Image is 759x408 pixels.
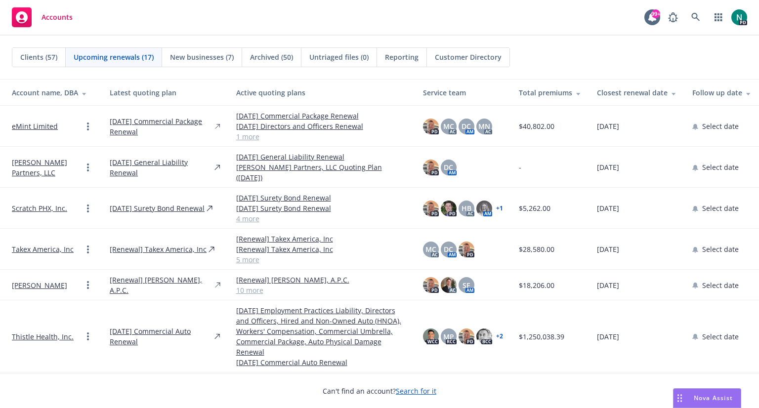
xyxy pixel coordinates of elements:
[12,87,94,98] div: Account name, DBA
[170,52,234,62] span: New businesses (7)
[42,13,73,21] span: Accounts
[597,121,619,131] span: [DATE]
[519,203,550,213] span: $5,262.00
[443,121,454,131] span: MC
[731,9,747,25] img: photo
[236,121,407,131] a: [DATE] Directors and Officers Renewal
[423,119,439,134] img: photo
[519,331,564,342] span: $1,250,038.39
[236,234,407,244] a: [Renewal] Takex America, Inc
[441,201,457,216] img: photo
[423,328,439,344] img: photo
[597,244,619,254] span: [DATE]
[496,205,503,211] a: + 1
[12,244,74,254] a: Takex America, Inc
[236,193,407,203] a: [DATE] Surety Bond Renewal
[597,280,619,290] span: [DATE]
[82,330,94,342] a: Open options
[12,121,58,131] a: eMint Limited
[702,280,739,290] span: Select date
[597,203,619,213] span: [DATE]
[236,213,407,224] a: 4 more
[236,131,407,142] a: 1 more
[702,162,739,172] span: Select date
[476,328,492,344] img: photo
[236,275,407,285] a: [Renewal] [PERSON_NAME], A.P.C.
[425,244,436,254] span: MC
[110,116,213,137] a: [DATE] Commercial Package Renewal
[82,162,94,173] a: Open options
[110,326,212,347] a: [DATE] Commercial Auto Renewal
[702,244,739,254] span: Select date
[519,280,554,290] span: $18,206.00
[236,111,407,121] a: [DATE] Commercial Package Renewal
[663,7,683,27] a: Report a Bug
[478,121,490,131] span: MN
[519,121,554,131] span: $40,802.00
[443,331,454,342] span: MP
[236,162,407,183] a: [PERSON_NAME] Partners, LLC Quoting Plan ([DATE])
[236,357,407,367] a: [DATE] Commercial Auto Renewal
[423,201,439,216] img: photo
[519,162,521,172] span: -
[250,52,293,62] span: Archived (50)
[309,52,369,62] span: Untriaged files (0)
[459,328,474,344] img: photo
[423,87,503,98] div: Service team
[519,87,581,98] div: Total premiums
[236,152,407,162] a: [DATE] General Liability Renewal
[323,386,436,396] span: Can't find an account?
[396,386,436,396] a: Search for it
[459,242,474,257] img: photo
[686,7,706,27] a: Search
[110,87,220,98] div: Latest quoting plan
[435,52,502,62] span: Customer Directory
[20,52,57,62] span: Clients (57)
[462,203,471,213] span: HB
[236,305,407,357] a: [DATE] Employment Practices Liability, Directors and Officers, Hired and Non-Owned Auto (HNOA), W...
[110,157,212,178] a: [DATE] General Liability Renewal
[702,331,739,342] span: Select date
[444,244,453,254] span: DC
[236,285,407,295] a: 10 more
[674,389,686,408] div: Drag to move
[423,160,439,175] img: photo
[651,9,660,18] div: 99+
[673,388,741,408] button: Nova Assist
[702,203,739,213] span: Select date
[423,277,439,293] img: photo
[236,244,407,254] a: [Renewal] Takex America, Inc
[441,277,457,293] img: photo
[519,244,554,254] span: $28,580.00
[597,87,676,98] div: Closest renewal date
[462,121,471,131] span: DC
[496,333,503,339] a: + 2
[709,7,728,27] a: Switch app
[82,203,94,214] a: Open options
[597,162,619,172] span: [DATE]
[476,201,492,216] img: photo
[597,331,619,342] span: [DATE]
[110,203,205,213] a: [DATE] Surety Bond Renewal
[692,87,751,98] div: Follow up date
[236,203,407,213] a: [DATE] Surety Bond Renewal
[236,254,407,265] a: 5 more
[702,121,739,131] span: Select date
[12,157,82,178] a: [PERSON_NAME] Partners, LLC
[82,244,94,255] a: Open options
[110,244,207,254] a: [Renewal] Takex America, Inc
[82,279,94,291] a: Open options
[8,3,77,31] a: Accounts
[82,121,94,132] a: Open options
[12,203,67,213] a: Scratch PHX, Inc.
[463,280,470,290] span: SF
[12,331,74,342] a: Thistle Health, Inc.
[385,52,419,62] span: Reporting
[694,394,733,402] span: Nova Assist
